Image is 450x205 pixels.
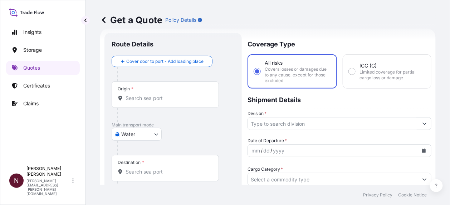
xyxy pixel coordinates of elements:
div: / [270,146,272,155]
label: Division [248,110,266,117]
p: [PERSON_NAME][EMAIL_ADDRESS][PERSON_NAME][DOMAIN_NAME] [26,179,71,196]
p: Coverage Type [248,33,431,54]
a: Certificates [6,79,80,93]
a: Insights [6,25,80,39]
input: Origin [126,95,210,102]
button: Calendar [418,145,430,156]
div: year, [272,146,285,155]
span: Date of Departure [248,137,287,144]
p: Route Details [112,40,153,49]
p: Quotes [23,64,40,71]
label: Cargo Category [248,166,283,173]
div: day, [263,146,270,155]
input: Type to search division [248,117,418,130]
a: Storage [6,43,80,57]
button: Select transport [112,128,162,141]
span: ICC (C) [359,62,377,69]
a: Quotes [6,61,80,75]
p: Storage [23,46,42,54]
p: Certificates [23,82,50,89]
p: [PERSON_NAME] [PERSON_NAME] [26,166,71,177]
span: N [14,177,19,184]
div: month, [251,146,261,155]
p: Insights [23,29,41,36]
div: Destination [118,160,144,165]
input: All risksCovers losses or damages due to any cause, except for those excluded [254,68,260,75]
span: Cover door to port - Add loading place [126,58,204,65]
p: Get a Quote [100,14,162,26]
span: Covers losses or damages due to any cause, except for those excluded [265,66,331,84]
button: Cover door to port - Add loading place [112,56,212,67]
a: Claims [6,96,80,111]
p: Shipment Details [248,89,431,110]
span: Water [121,131,135,138]
button: Show suggestions [418,117,431,130]
p: Main transport mode [112,122,235,128]
a: Privacy Policy [363,192,393,198]
span: All risks [265,59,283,66]
p: Claims [23,100,39,107]
div: Origin [118,86,133,92]
button: Show suggestions [418,173,431,186]
p: Policy Details [165,16,196,24]
input: Destination [126,168,210,175]
input: Select a commodity type [248,173,418,186]
a: Cookie Notice [398,192,427,198]
div: / [261,146,263,155]
span: Limited coverage for partial cargo loss or damage [359,69,425,81]
input: ICC (C)Limited coverage for partial cargo loss or damage [349,68,355,75]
